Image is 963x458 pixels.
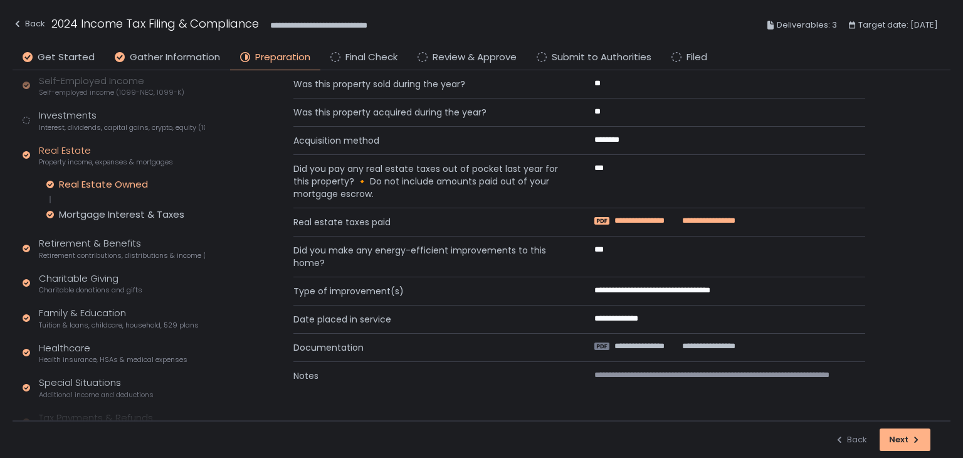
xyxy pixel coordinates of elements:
div: Next [889,434,921,445]
span: Health insurance, HSAs & medical expenses [39,355,187,365]
div: Back [13,16,45,31]
div: Tax Payments & Refunds [39,411,169,435]
span: Was this property acquired during the year? [293,106,564,119]
span: Filed [687,50,707,65]
span: Self-employed income (1099-NEC, 1099-K) [39,88,184,97]
div: Special Situations [39,376,154,400]
span: Preparation [255,50,310,65]
span: Tuition & loans, childcare, household, 529 plans [39,321,199,330]
span: Additional income and deductions [39,390,154,400]
div: Real Estate [39,144,173,168]
span: Get Started [38,50,95,65]
span: Property income, expenses & mortgages [39,157,173,167]
span: Did you make any energy-efficient improvements to this home? [293,244,564,269]
span: Did you pay any real estate taxes out of pocket last year for this property? 🔸 Do not include amo... [293,162,564,200]
span: Retirement contributions, distributions & income (1099-R, 5498) [39,251,205,260]
div: Retirement & Benefits [39,237,205,260]
div: Self-Employed Income [39,74,184,98]
span: Notes [293,370,564,392]
button: Next [880,429,930,451]
span: Interest, dividends, capital gains, crypto, equity (1099s, K-1s) [39,123,205,132]
span: Real estate taxes paid [293,216,564,228]
span: Deliverables: 3 [777,18,837,33]
span: Acquisition method [293,134,564,147]
div: Real Estate Owned [59,178,148,191]
h1: 2024 Income Tax Filing & Compliance [51,15,259,32]
span: Was this property sold during the year? [293,78,564,90]
span: Type of improvement(s) [293,285,564,297]
div: Family & Education [39,306,199,330]
span: Date placed in service [293,313,564,326]
span: Submit to Authorities [552,50,651,65]
div: Mortgage Interest & Taxes [59,208,184,221]
span: Final Check [345,50,397,65]
div: Charitable Giving [39,272,142,296]
span: Gather Information [130,50,220,65]
span: Review & Approve [433,50,517,65]
span: Charitable donations and gifts [39,285,142,295]
div: Healthcare [39,341,187,365]
button: Back [13,15,45,36]
div: Back [834,434,867,445]
button: Back [834,429,867,451]
div: Investments [39,109,205,132]
span: Documentation [293,341,564,354]
span: Target date: [DATE] [858,18,938,33]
